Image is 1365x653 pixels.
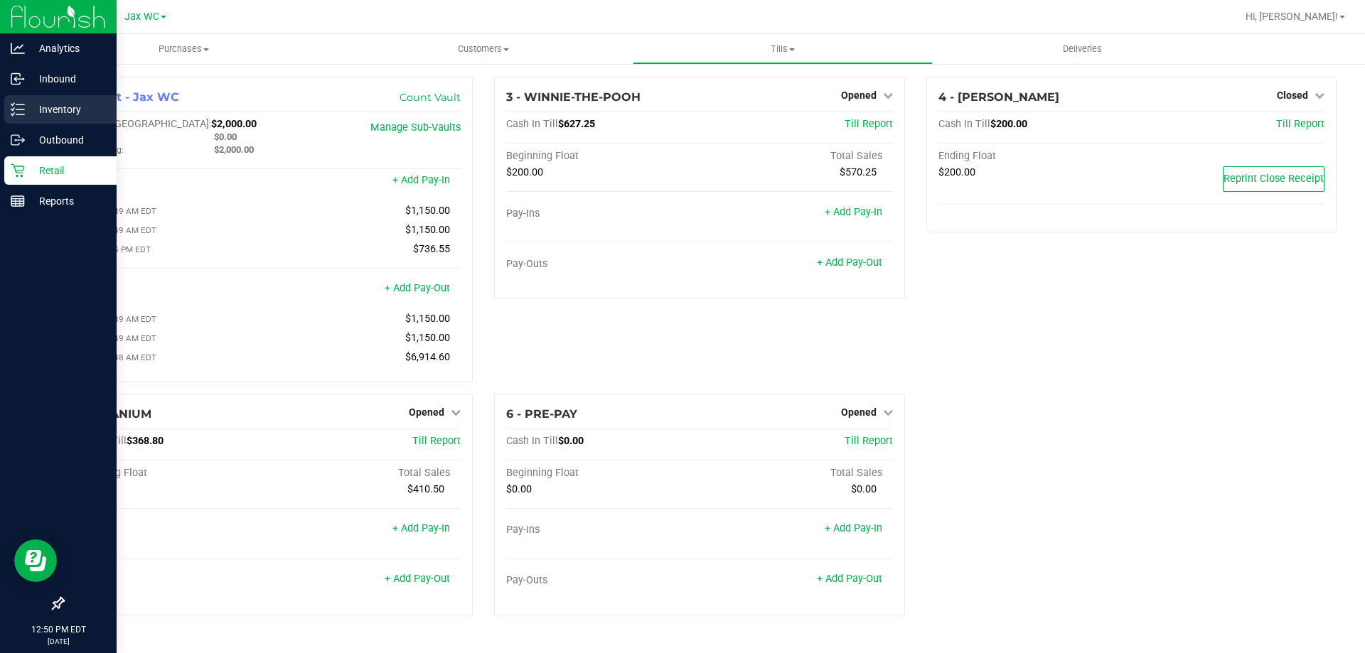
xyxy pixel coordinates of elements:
[34,34,333,64] a: Purchases
[817,573,882,585] a: + Add Pay-Out
[506,407,577,421] span: 6 - PRE-PAY
[405,332,450,344] span: $1,150.00
[34,43,333,55] span: Purchases
[333,34,633,64] a: Customers
[11,102,25,117] inline-svg: Inventory
[25,40,110,57] p: Analytics
[1224,173,1324,185] span: Reprint Close Receipt
[409,406,444,418] span: Opened
[840,166,877,178] span: $570.25
[412,435,461,447] a: Till Report
[1276,118,1324,130] a: Till Report
[506,90,641,104] span: 3 - WINNIE-THE-POOH
[75,574,268,587] div: Pay-Outs
[75,284,268,296] div: Pay-Outs
[700,150,893,163] div: Total Sales
[851,483,877,495] span: $0.00
[506,467,700,480] div: Beginning Float
[506,118,558,130] span: Cash In Till
[14,539,57,582] iframe: Resource center
[11,72,25,86] inline-svg: Inbound
[1044,43,1121,55] span: Deliveries
[25,131,110,149] p: Outbound
[11,41,25,55] inline-svg: Analytics
[506,524,700,536] div: Pay-Ins
[25,162,110,179] p: Retail
[817,257,882,269] a: + Add Pay-Out
[1223,166,1324,192] button: Reprint Close Receipt
[385,282,450,294] a: + Add Pay-Out
[558,118,595,130] span: $627.25
[11,133,25,147] inline-svg: Outbound
[506,258,700,271] div: Pay-Outs
[633,34,932,64] a: Tills
[25,101,110,118] p: Inventory
[370,122,461,134] a: Manage Sub-Vaults
[506,207,700,220] div: Pay-Ins
[938,118,990,130] span: Cash In Till
[845,118,893,130] a: Till Report
[700,467,893,480] div: Total Sales
[405,313,450,325] span: $1,150.00
[25,70,110,87] p: Inbound
[405,351,450,363] span: $6,914.60
[124,11,159,23] span: Jax WC
[6,623,110,636] p: 12:50 PM EDT
[268,467,461,480] div: Total Sales
[506,483,532,495] span: $0.00
[75,467,268,480] div: Beginning Float
[938,166,975,178] span: $200.00
[25,193,110,210] p: Reports
[211,118,257,130] span: $2,000.00
[400,91,461,104] a: Count Vault
[1277,90,1308,101] span: Closed
[6,636,110,647] p: [DATE]
[825,522,882,534] a: + Add Pay-In
[825,206,882,218] a: + Add Pay-In
[506,435,558,447] span: Cash In Till
[407,483,444,495] span: $410.50
[938,90,1059,104] span: 4 - [PERSON_NAME]
[841,90,877,101] span: Opened
[392,174,450,186] a: + Add Pay-In
[334,43,632,55] span: Customers
[938,150,1132,163] div: Ending Float
[990,118,1027,130] span: $200.00
[11,163,25,178] inline-svg: Retail
[214,144,254,155] span: $2,000.00
[75,90,179,104] span: 1 - Vault - Jax WC
[11,194,25,208] inline-svg: Reports
[845,435,893,447] a: Till Report
[385,573,450,585] a: + Add Pay-Out
[413,243,450,255] span: $736.55
[392,522,450,534] a: + Add Pay-In
[75,524,268,536] div: Pay-Ins
[506,166,543,178] span: $200.00
[214,131,237,142] span: $0.00
[405,224,450,236] span: $1,150.00
[506,574,700,587] div: Pay-Outs
[841,406,877,418] span: Opened
[933,34,1232,64] a: Deliveries
[405,205,450,217] span: $1,150.00
[506,150,700,163] div: Beginning Float
[633,43,931,55] span: Tills
[127,435,164,447] span: $368.80
[75,176,268,188] div: Pay-Ins
[75,118,211,130] span: Cash In [GEOGRAPHIC_DATA]:
[558,435,584,447] span: $0.00
[1246,11,1338,22] span: Hi, [PERSON_NAME]!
